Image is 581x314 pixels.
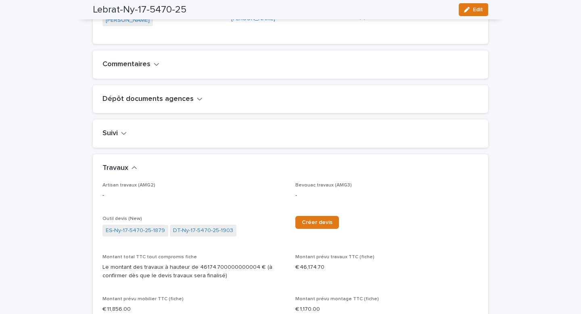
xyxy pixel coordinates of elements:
button: Commentaires [102,60,159,69]
p: Le montant des travaux à hauteur de 46174.700000000004 € (à confirmer dès que le devis travaux se... [102,263,286,280]
h2: Suivi [102,129,118,138]
span: Bevouac travaux (AMG3) [295,183,352,188]
p: € 46,174.70 [295,263,479,272]
h2: Dépôt documents agences [102,95,194,104]
a: DT-Ny-17-5470-25-1903 [173,226,233,235]
button: Dépôt documents agences [102,95,203,104]
span: Edit [473,7,483,13]
button: Suivi [102,129,127,138]
p: - [102,191,286,200]
a: [PERSON_NAME] [106,16,150,25]
span: Montant prévu mobilier TTC (fiche) [102,297,184,301]
button: Edit [459,3,488,16]
span: Outil devis (New) [102,216,142,221]
a: Créer devis [295,216,339,229]
span: Créer devis [302,220,332,225]
h2: Travaux [102,164,128,173]
p: - [295,191,479,200]
h2: Lebrat-Ny-17-5470-25 [93,4,186,16]
span: Montant prévu travaux TTC (fiche) [295,255,374,260]
p: € 1,170.00 [295,305,479,314]
h2: Commentaires [102,60,150,69]
span: Montant total TTC tout compromis fiche [102,255,197,260]
a: ES-Ny-17-5470-25-1879 [106,226,165,235]
span: Montant prévu montage TTC (fiche) [295,297,379,301]
button: Travaux [102,164,137,173]
span: Artisan travaux (AMG2) [102,183,155,188]
p: € 11,856.00 [102,305,286,314]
